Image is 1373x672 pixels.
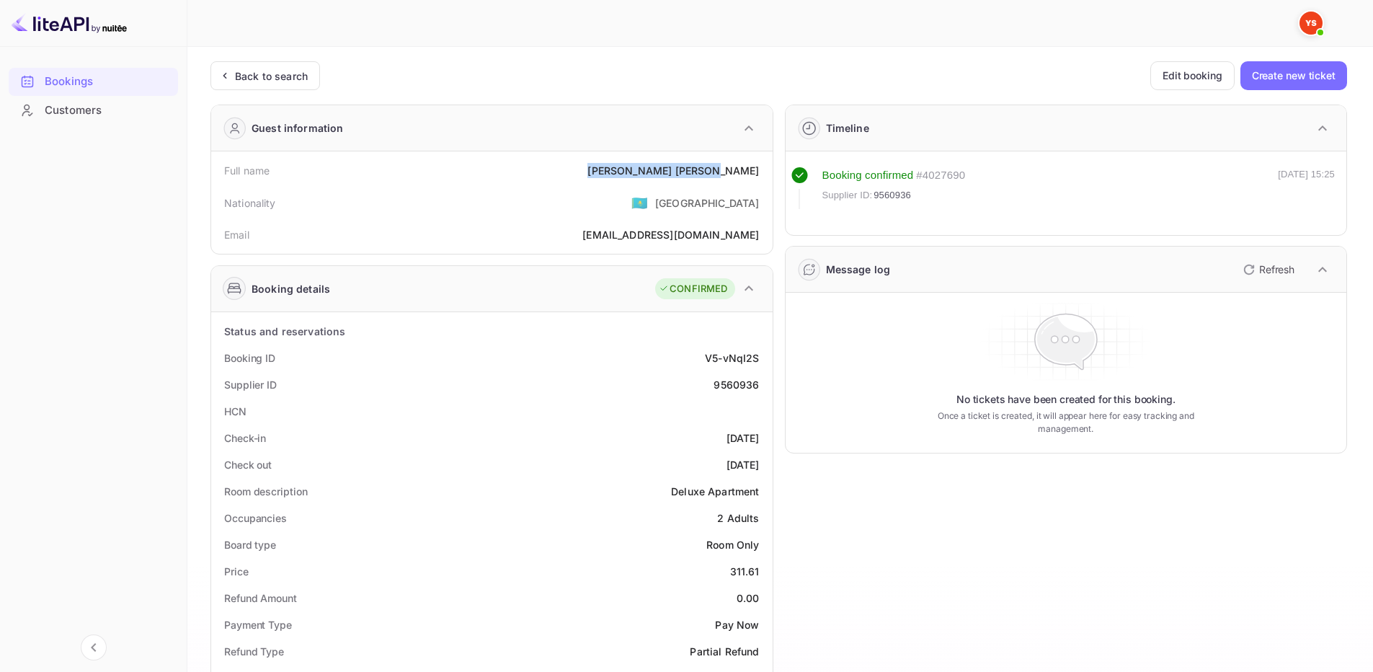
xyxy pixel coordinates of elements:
[730,564,760,579] div: 311.61
[224,163,270,178] div: Full name
[956,392,1176,407] p: No tickets have been created for this booking.
[224,324,345,339] div: Status and reservations
[1240,61,1347,90] button: Create new ticket
[916,167,965,184] div: # 4027690
[671,484,759,499] div: Deluxe Apartment
[826,262,891,277] div: Message log
[81,635,107,660] button: Collapse navigation
[631,190,648,216] span: United States
[714,377,759,392] div: 9560936
[587,163,759,178] div: [PERSON_NAME] [PERSON_NAME]
[1299,12,1323,35] img: Yandex Support
[9,68,178,94] a: Bookings
[715,617,759,632] div: Pay Now
[826,120,869,136] div: Timeline
[9,97,178,123] a: Customers
[1150,61,1235,90] button: Edit booking
[1278,167,1335,209] div: [DATE] 15:25
[224,484,307,499] div: Room description
[252,120,344,136] div: Guest information
[224,644,284,659] div: Refund Type
[717,510,759,526] div: 2 Adults
[706,537,759,552] div: Room Only
[12,12,127,35] img: LiteAPI logo
[235,68,308,84] div: Back to search
[9,97,178,125] div: Customers
[224,617,292,632] div: Payment Type
[9,68,178,96] div: Bookings
[1235,258,1300,281] button: Refresh
[224,227,249,242] div: Email
[224,350,275,366] div: Booking ID
[582,227,759,242] div: [EMAIL_ADDRESS][DOMAIN_NAME]
[737,591,760,606] div: 0.00
[224,430,266,446] div: Check-in
[822,167,914,184] div: Booking confirmed
[224,537,276,552] div: Board type
[224,404,246,419] div: HCN
[822,188,873,203] span: Supplier ID:
[45,102,171,119] div: Customers
[690,644,759,659] div: Partial Refund
[252,281,330,296] div: Booking details
[659,282,727,296] div: CONFIRMED
[727,430,760,446] div: [DATE]
[224,195,276,211] div: Nationality
[224,591,297,606] div: Refund Amount
[224,457,272,472] div: Check out
[655,195,760,211] div: [GEOGRAPHIC_DATA]
[45,74,171,90] div: Bookings
[915,410,1217,436] p: Once a ticket is created, it will appear here for easy tracking and management.
[874,188,911,203] span: 9560936
[705,350,759,366] div: V5-vNqI2S
[224,377,277,392] div: Supplier ID
[224,510,287,526] div: Occupancies
[224,564,249,579] div: Price
[727,457,760,472] div: [DATE]
[1259,262,1294,277] p: Refresh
